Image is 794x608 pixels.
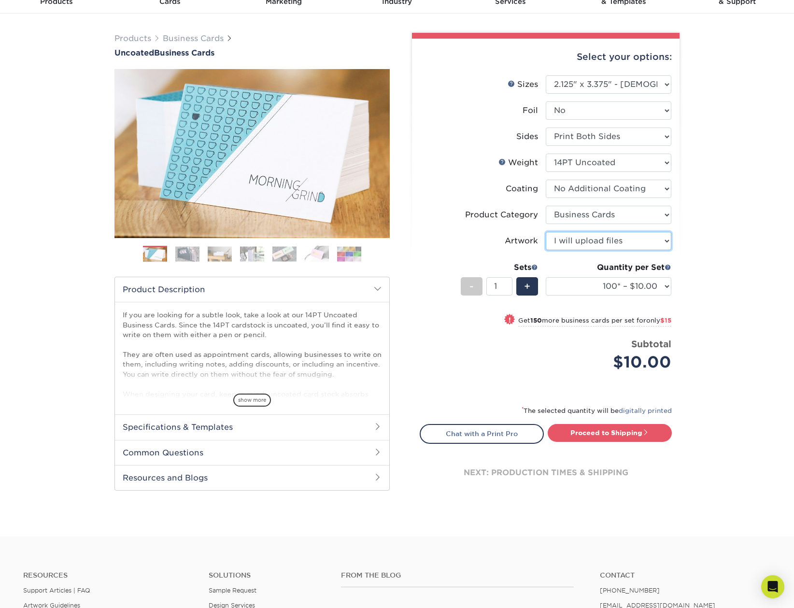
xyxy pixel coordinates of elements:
[761,575,784,598] div: Open Intercom Messenger
[465,209,538,221] div: Product Category
[498,157,538,169] div: Weight
[660,317,671,324] span: $15
[123,310,382,478] p: If you are looking for a subtle look, take a look at our 14PT Uncoated Business Cards. Since the ...
[461,262,538,273] div: Sets
[420,444,672,502] div: next: production times & shipping
[341,571,574,580] h4: From the Blog
[115,440,389,465] h2: Common Questions
[115,277,389,302] h2: Product Description
[518,317,671,326] small: Get more business cards per set for
[115,465,389,490] h2: Resources and Blogs
[163,34,224,43] a: Business Cards
[240,246,264,261] img: Business Cards 04
[509,315,511,325] span: !
[524,279,530,294] span: +
[508,79,538,90] div: Sizes
[600,587,660,594] a: [PHONE_NUMBER]
[114,48,390,57] h1: Business Cards
[553,351,671,374] div: $10.00
[233,394,271,407] span: show more
[114,34,151,43] a: Products
[337,246,361,261] img: Business Cards 07
[305,246,329,262] img: Business Cards 06
[505,235,538,247] div: Artwork
[420,39,672,75] div: Select your options:
[530,317,542,324] strong: 150
[175,246,199,261] img: Business Cards 02
[23,571,194,580] h4: Resources
[209,587,256,594] a: Sample Request
[600,571,771,580] a: Contact
[516,131,538,142] div: Sides
[548,424,672,441] a: Proceed to Shipping
[631,339,671,349] strong: Subtotal
[420,424,544,443] a: Chat with a Print Pro
[506,183,538,195] div: Coating
[209,571,326,580] h4: Solutions
[619,407,672,414] a: digitally printed
[272,246,297,261] img: Business Cards 05
[115,414,389,439] h2: Specifications & Templates
[114,48,154,57] span: Uncoated
[523,105,538,116] div: Foil
[522,407,672,414] small: The selected quantity will be
[469,279,474,294] span: -
[646,317,671,324] span: only
[114,48,390,57] a: UncoatedBusiness Cards
[114,16,390,291] img: Uncoated 01
[208,246,232,261] img: Business Cards 03
[143,242,167,267] img: Business Cards 01
[546,262,671,273] div: Quantity per Set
